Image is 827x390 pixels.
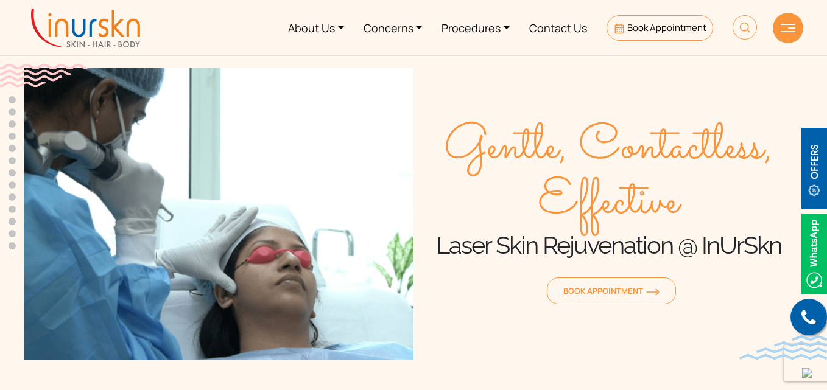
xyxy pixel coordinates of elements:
[31,9,140,47] img: inurskn-logo
[413,230,803,260] h1: Laser Skin Rejuvenation @ InUrSkn
[739,335,827,360] img: bluewave
[627,21,706,34] span: Book Appointment
[801,128,827,209] img: offerBt
[802,368,812,378] img: up-blue-arrow.svg
[519,5,597,50] a: Contact Us
[432,5,519,50] a: Procedures
[733,15,757,40] img: HeaderSearch
[547,277,676,304] a: Book Appointmentorange-arrow
[278,5,354,50] a: About Us
[354,5,432,50] a: Concerns
[563,285,660,296] span: Book Appointment
[801,246,827,259] a: Whatsappicon
[413,120,803,230] span: Gentle, Contactless, Effective
[801,214,827,294] img: Whatsappicon
[646,288,660,296] img: orange-arrow
[781,24,795,32] img: hamLine.svg
[607,15,713,41] a: Book Appointment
